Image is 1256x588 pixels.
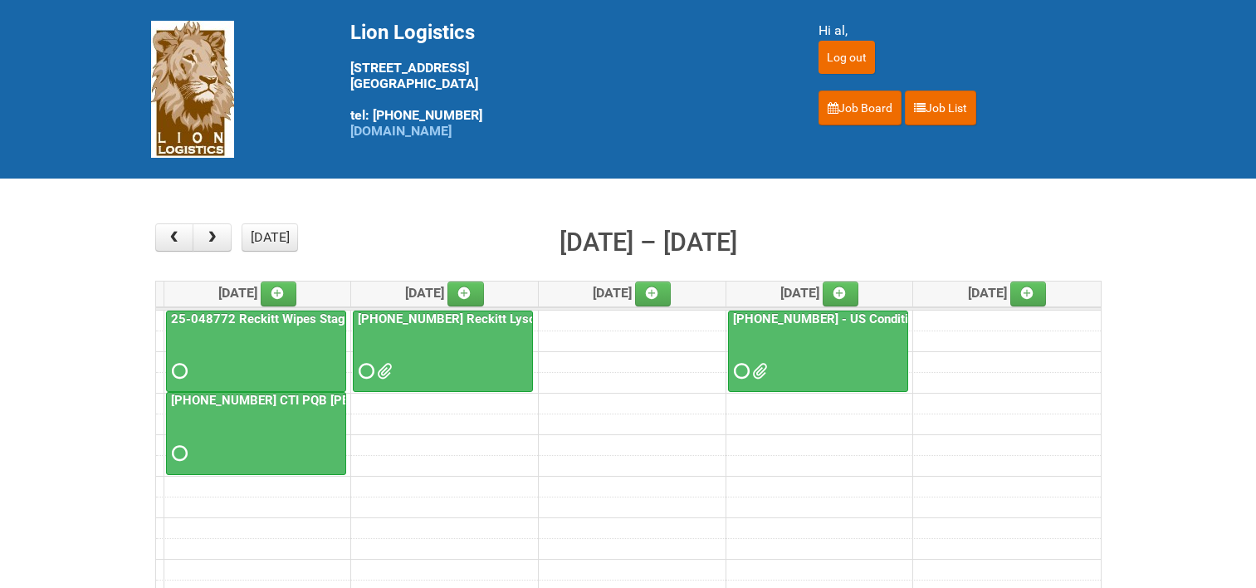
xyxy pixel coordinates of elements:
[350,21,777,139] div: [STREET_ADDRESS] [GEOGRAPHIC_DATA] tel: [PHONE_NUMBER]
[752,365,764,377] span: MDN (2).xlsx MDN.xlsx JNF.DOC
[168,393,476,408] a: [PHONE_NUMBER] CTI PQB [PERSON_NAME] Real US
[168,311,366,326] a: 25-048772 Reckitt Wipes Stage 4
[354,311,626,326] a: [PHONE_NUMBER] Reckitt Lysol Wipes Stage 4
[819,21,1106,41] div: Hi al,
[218,285,297,301] span: [DATE]
[823,282,859,306] a: Add an event
[1010,282,1047,306] a: Add an event
[350,21,475,44] span: Lion Logistics
[359,365,370,377] span: Requested
[447,282,484,306] a: Add an event
[780,285,859,301] span: [DATE]
[905,91,976,125] a: Job List
[819,41,875,74] input: Log out
[377,365,389,377] span: 25-048772-01 Blinding MOR.xlsm 2UP LABEL-LYSOL (CODE 405).doc 2UP LABEL-CLOROX (CODE 269).doc 2UP...
[635,282,672,306] a: Add an event
[350,123,452,139] a: [DOMAIN_NAME]
[151,81,234,96] a: Lion Logistics
[172,365,183,377] span: Requested
[261,282,297,306] a: Add an event
[242,223,298,252] button: [DATE]
[560,223,737,262] h2: [DATE] – [DATE]
[730,311,1009,326] a: [PHONE_NUMBER] - US Conditioner Product Test
[353,311,533,393] a: [PHONE_NUMBER] Reckitt Lysol Wipes Stage 4
[819,91,902,125] a: Job Board
[968,285,1047,301] span: [DATE]
[728,311,908,393] a: [PHONE_NUMBER] - US Conditioner Product Test
[166,311,346,393] a: 25-048772 Reckitt Wipes Stage 4
[172,448,183,459] span: Requested
[593,285,672,301] span: [DATE]
[405,285,484,301] span: [DATE]
[166,392,346,474] a: [PHONE_NUMBER] CTI PQB [PERSON_NAME] Real US
[151,21,234,158] img: Lion Logistics
[734,365,745,377] span: Requested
